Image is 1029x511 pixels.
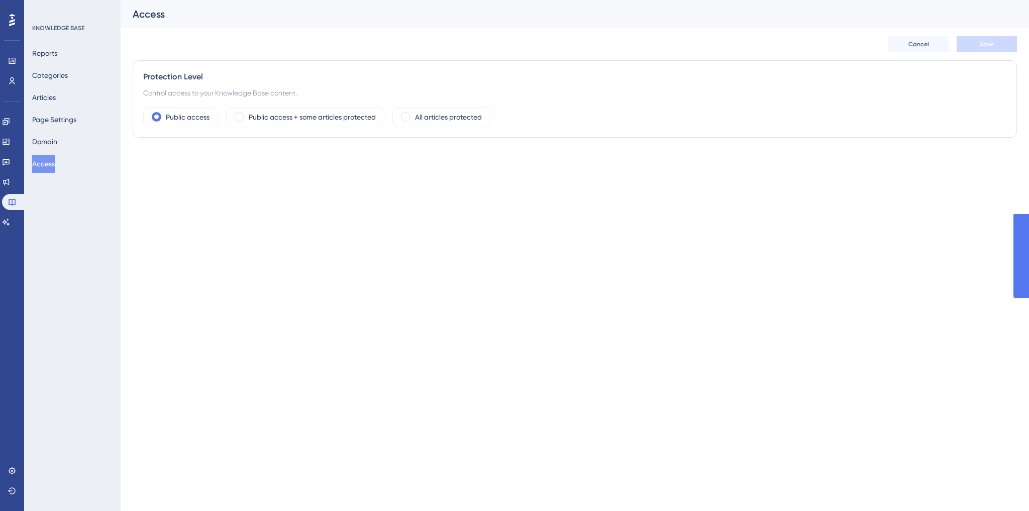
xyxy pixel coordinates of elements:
div: Control access to your Knowledge Base content. [143,87,1006,99]
button: Access [32,155,55,173]
iframe: UserGuiding AI Assistant Launcher [987,471,1017,501]
span: Save [980,40,994,48]
label: All articles protected [415,111,482,123]
button: Categories [32,66,68,84]
label: Public access + some articles protected [249,111,376,123]
button: Save [957,36,1017,52]
button: Domain [32,133,57,151]
div: Access [133,7,992,21]
button: Reports [32,44,57,62]
span: Cancel [908,40,929,48]
div: KNOWLEDGE BASE [32,24,84,32]
button: Articles [32,88,56,107]
div: Protection Level [143,71,1006,83]
button: Page Settings [32,111,76,129]
button: Cancel [888,36,949,52]
label: Public access [166,111,210,123]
